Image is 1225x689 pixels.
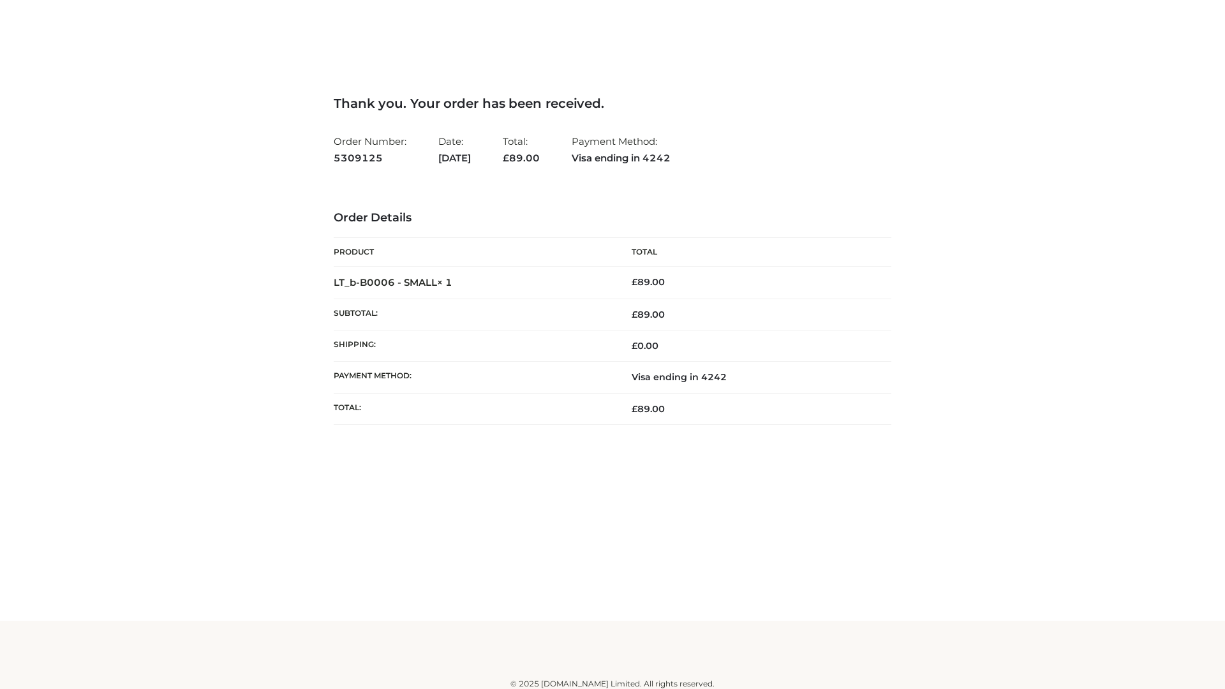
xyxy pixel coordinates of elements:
th: Shipping: [334,330,612,362]
h3: Thank you. Your order has been received. [334,96,891,111]
span: £ [632,276,637,288]
span: £ [632,403,637,415]
th: Payment method: [334,362,612,393]
span: £ [503,152,509,164]
th: Product [334,238,612,267]
strong: Visa ending in 4242 [572,150,671,167]
th: Subtotal: [334,299,612,330]
span: 89.00 [632,309,665,320]
li: Total: [503,130,540,169]
h3: Order Details [334,211,891,225]
span: £ [632,309,637,320]
li: Payment Method: [572,130,671,169]
th: Total: [334,393,612,424]
strong: LT_b-B0006 - SMALL [334,276,452,288]
li: Order Number: [334,130,406,169]
span: £ [632,340,637,352]
strong: 5309125 [334,150,406,167]
span: 89.00 [503,152,540,164]
bdi: 89.00 [632,276,665,288]
span: 89.00 [632,403,665,415]
th: Total [612,238,891,267]
td: Visa ending in 4242 [612,362,891,393]
strong: [DATE] [438,150,471,167]
strong: × 1 [437,276,452,288]
bdi: 0.00 [632,340,658,352]
li: Date: [438,130,471,169]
